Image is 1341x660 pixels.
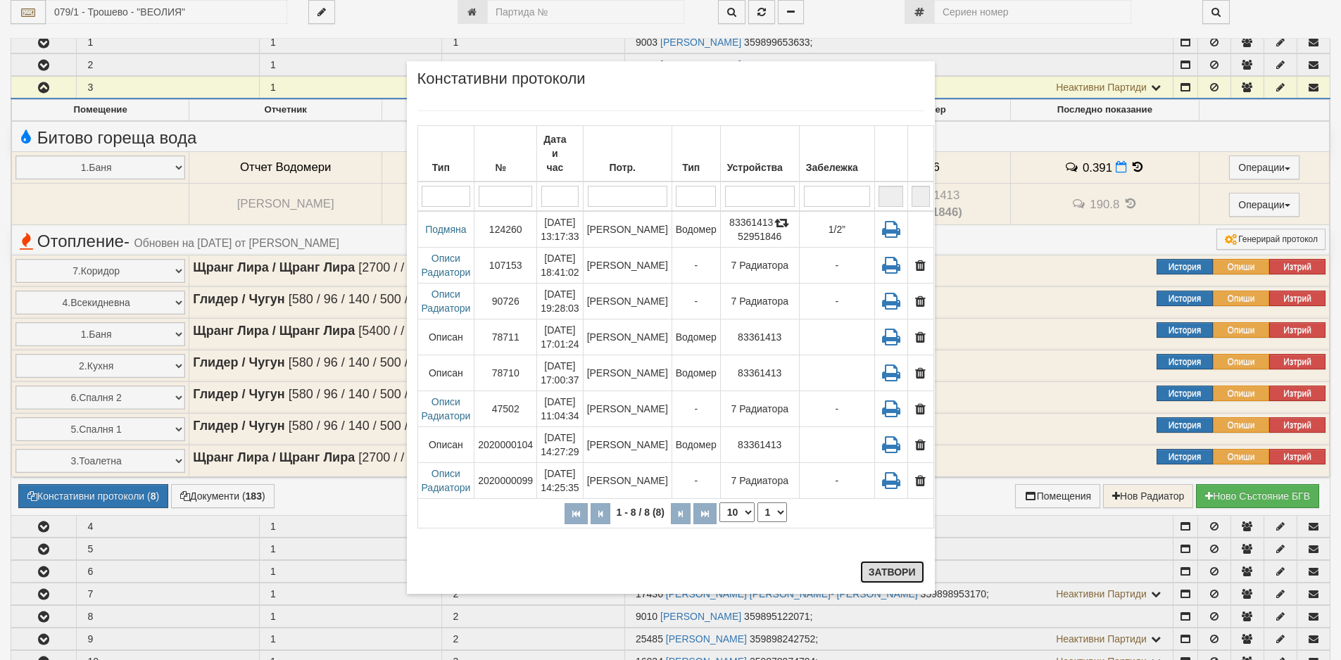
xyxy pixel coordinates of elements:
[860,561,924,583] button: Затвори
[537,319,584,355] td: [DATE] 17:01:24
[799,248,874,284] td: -
[417,355,474,391] td: Описан
[672,126,720,182] th: Тип: No sort applied, activate to apply an ascending sort
[799,463,874,499] td: -
[422,158,471,177] div: Тип
[541,129,579,177] div: Дата и час
[803,158,871,177] div: Забележка
[583,248,672,284] td: [PERSON_NAME]
[474,355,537,391] td: 78710
[474,427,537,463] td: 2020000104
[799,211,874,248] td: 1/2”
[478,158,533,177] div: №
[587,158,668,177] div: Потр.
[417,391,474,427] td: Описи Радиатори
[724,158,795,177] div: Устройства
[799,126,874,182] th: Забележка: No sort applied, activate to apply an ascending sort
[474,463,537,499] td: 2020000099
[672,427,720,463] td: Водомер
[417,427,474,463] td: Описан
[474,284,537,319] td: 90726
[583,319,672,355] td: [PERSON_NAME]
[720,391,799,427] td: 7 Радиатора
[799,391,874,427] td: -
[474,248,537,284] td: 107153
[474,391,537,427] td: 47502
[583,391,672,427] td: [PERSON_NAME]
[672,319,720,355] td: Водомер
[671,503,691,524] button: Следваща страница
[537,248,584,284] td: [DATE] 18:41:02
[474,211,537,248] td: 124260
[417,319,474,355] td: Описан
[676,158,717,177] div: Тип
[672,284,720,319] td: -
[719,502,755,522] select: Брой редове на страница
[672,211,720,248] td: Водомер
[537,126,584,182] th: Дата и час: Descending sort applied, activate to apply an ascending sort
[565,503,588,524] button: Първа страница
[583,284,672,319] td: [PERSON_NAME]
[720,248,799,284] td: 7 Радиатора
[874,126,907,182] th: : No sort applied, sorting is disabled
[672,248,720,284] td: -
[720,284,799,319] td: 7 Радиатора
[757,502,787,522] select: Страница номер
[672,463,720,499] td: -
[417,211,474,248] td: Подмяна
[583,126,672,182] th: Потр.: No sort applied, activate to apply an ascending sort
[537,211,584,248] td: [DATE] 13:17:33
[537,284,584,319] td: [DATE] 19:28:03
[907,126,933,182] th: : No sort applied, activate to apply an ascending sort
[537,427,584,463] td: [DATE] 14:27:29
[591,503,610,524] button: Предишна страница
[672,391,720,427] td: -
[537,355,584,391] td: [DATE] 17:00:37
[613,507,668,518] span: 1 - 8 / 8 (8)
[417,463,474,499] td: Описи Радиатори
[583,463,672,499] td: [PERSON_NAME]
[583,355,672,391] td: [PERSON_NAME]
[537,391,584,427] td: [DATE] 11:04:34
[417,126,474,182] th: Тип: No sort applied, activate to apply an ascending sort
[537,463,584,499] td: [DATE] 14:25:35
[583,427,672,463] td: [PERSON_NAME]
[720,355,799,391] td: 83361413
[720,211,799,248] td: 83361413 52951846
[417,284,474,319] td: Описи Радиатори
[474,126,537,182] th: №: No sort applied, activate to apply an ascending sort
[720,463,799,499] td: 7 Радиатора
[799,284,874,319] td: -
[417,248,474,284] td: Описи Радиатори
[474,319,537,355] td: 78711
[417,72,586,96] span: Констативни протоколи
[672,355,720,391] td: Водомер
[720,427,799,463] td: 83361413
[583,211,672,248] td: [PERSON_NAME]
[693,503,717,524] button: Последна страница
[720,319,799,355] td: 83361413
[720,126,799,182] th: Устройства: No sort applied, activate to apply an ascending sort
